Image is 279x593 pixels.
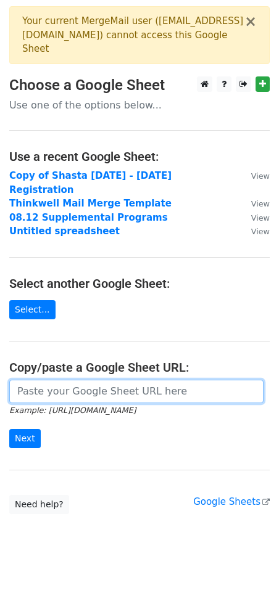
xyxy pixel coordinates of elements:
[9,170,172,195] a: Copy of Shasta [DATE] - [DATE] Registration
[22,14,244,56] div: Your current MergeMail user ( [EMAIL_ADDRESS][DOMAIN_NAME] ) cannot access this Google Sheet
[239,170,270,181] a: View
[217,534,279,593] iframe: Chat Widget
[193,496,270,507] a: Google Sheets
[239,198,270,209] a: View
[251,171,270,181] small: View
[9,300,56,319] a: Select...
[9,76,270,94] h3: Choose a Google Sheet
[9,495,69,514] a: Need help?
[9,99,270,112] p: Use one of the options below...
[239,212,270,223] a: View
[9,226,120,237] a: Untitled spreadsheet
[9,380,264,403] input: Paste your Google Sheet URL here
[251,227,270,236] small: View
[244,14,257,29] button: ×
[9,198,172,209] a: Thinkwell Mail Merge Template
[9,429,41,448] input: Next
[9,276,270,291] h4: Select another Google Sheet:
[9,149,270,164] h4: Use a recent Google Sheet:
[251,199,270,208] small: View
[251,213,270,223] small: View
[9,360,270,375] h4: Copy/paste a Google Sheet URL:
[239,226,270,237] a: View
[9,406,136,415] small: Example: [URL][DOMAIN_NAME]
[9,212,168,223] a: 08.12 Supplemental Programs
